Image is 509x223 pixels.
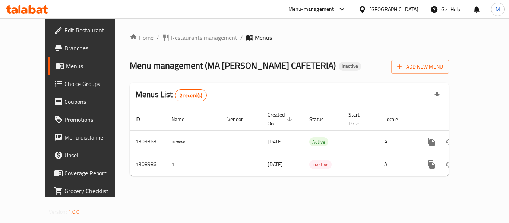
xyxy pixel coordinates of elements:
[171,33,237,42] span: Restaurants management
[268,110,294,128] span: Created On
[136,89,207,101] h2: Menus List
[130,57,336,74] span: Menu management ( MA [PERSON_NAME] CAFETERIA )
[64,44,124,52] span: Branches
[64,151,124,160] span: Upsell
[48,164,130,182] a: Coverage Report
[288,5,334,14] div: Menu-management
[369,5,418,13] div: [GEOGRAPHIC_DATA]
[175,92,207,99] span: 2 record(s)
[130,33,449,42] nav: breadcrumb
[339,62,361,71] div: Inactive
[440,133,458,151] button: Change Status
[64,187,124,195] span: Grocery Checklist
[227,115,253,124] span: Vendor
[130,33,154,42] a: Home
[48,39,130,57] a: Branches
[309,137,328,146] div: Active
[268,159,283,169] span: [DATE]
[68,207,80,217] span: 1.0.0
[348,110,369,128] span: Start Date
[309,160,332,169] span: Inactive
[165,153,221,176] td: 1
[309,138,328,146] span: Active
[130,108,500,176] table: enhanced table
[157,33,159,42] li: /
[48,21,130,39] a: Edit Restaurant
[64,133,124,142] span: Menu disclaimer
[64,115,124,124] span: Promotions
[397,62,443,71] span: Add New Menu
[440,156,458,173] button: Change Status
[48,57,130,75] a: Menus
[417,108,500,131] th: Actions
[268,137,283,146] span: [DATE]
[342,153,378,176] td: -
[64,169,124,178] span: Coverage Report
[48,111,130,128] a: Promotions
[428,86,446,104] div: Export file
[130,153,165,176] td: 1308986
[423,156,440,173] button: more
[48,75,130,93] a: Choice Groups
[342,130,378,153] td: -
[378,153,417,176] td: All
[255,33,272,42] span: Menus
[48,146,130,164] a: Upsell
[384,115,408,124] span: Locale
[175,89,207,101] div: Total records count
[136,115,150,124] span: ID
[48,128,130,146] a: Menu disclaimer
[423,133,440,151] button: more
[48,182,130,200] a: Grocery Checklist
[496,5,500,13] span: M
[66,61,124,70] span: Menus
[339,63,361,69] span: Inactive
[240,33,243,42] li: /
[64,79,124,88] span: Choice Groups
[130,130,165,153] td: 1309363
[165,130,221,153] td: neww
[162,33,237,42] a: Restaurants management
[64,97,124,106] span: Coupons
[391,60,449,74] button: Add New Menu
[49,207,67,217] span: Version:
[378,130,417,153] td: All
[171,115,194,124] span: Name
[48,93,130,111] a: Coupons
[309,115,333,124] span: Status
[64,26,124,35] span: Edit Restaurant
